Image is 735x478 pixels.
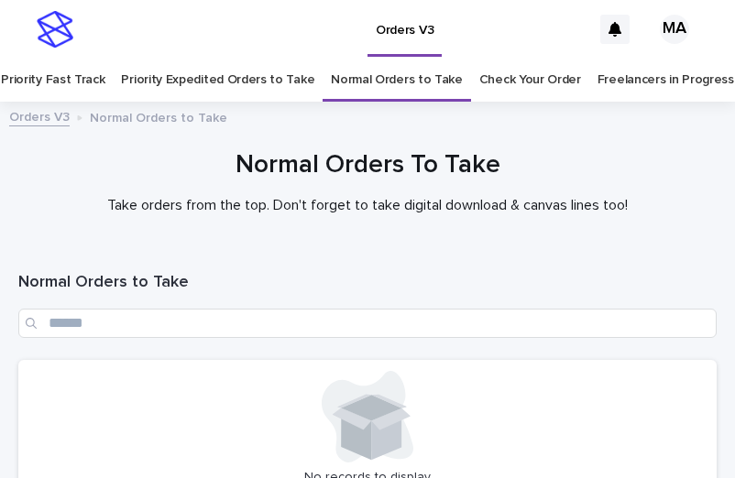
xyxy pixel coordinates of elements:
[18,197,717,214] p: Take orders from the top. Don't forget to take digital download & canvas lines too!
[9,105,70,126] a: Orders V3
[37,11,73,48] img: stacker-logo-s-only.png
[331,59,463,102] a: Normal Orders to Take
[479,59,581,102] a: Check Your Order
[18,148,717,182] h1: Normal Orders To Take
[598,59,734,102] a: Freelancers in Progress
[18,272,717,294] h1: Normal Orders to Take
[1,59,104,102] a: Priority Fast Track
[90,106,227,126] p: Normal Orders to Take
[660,15,689,44] div: MA
[18,309,717,338] input: Search
[121,59,314,102] a: Priority Expedited Orders to Take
